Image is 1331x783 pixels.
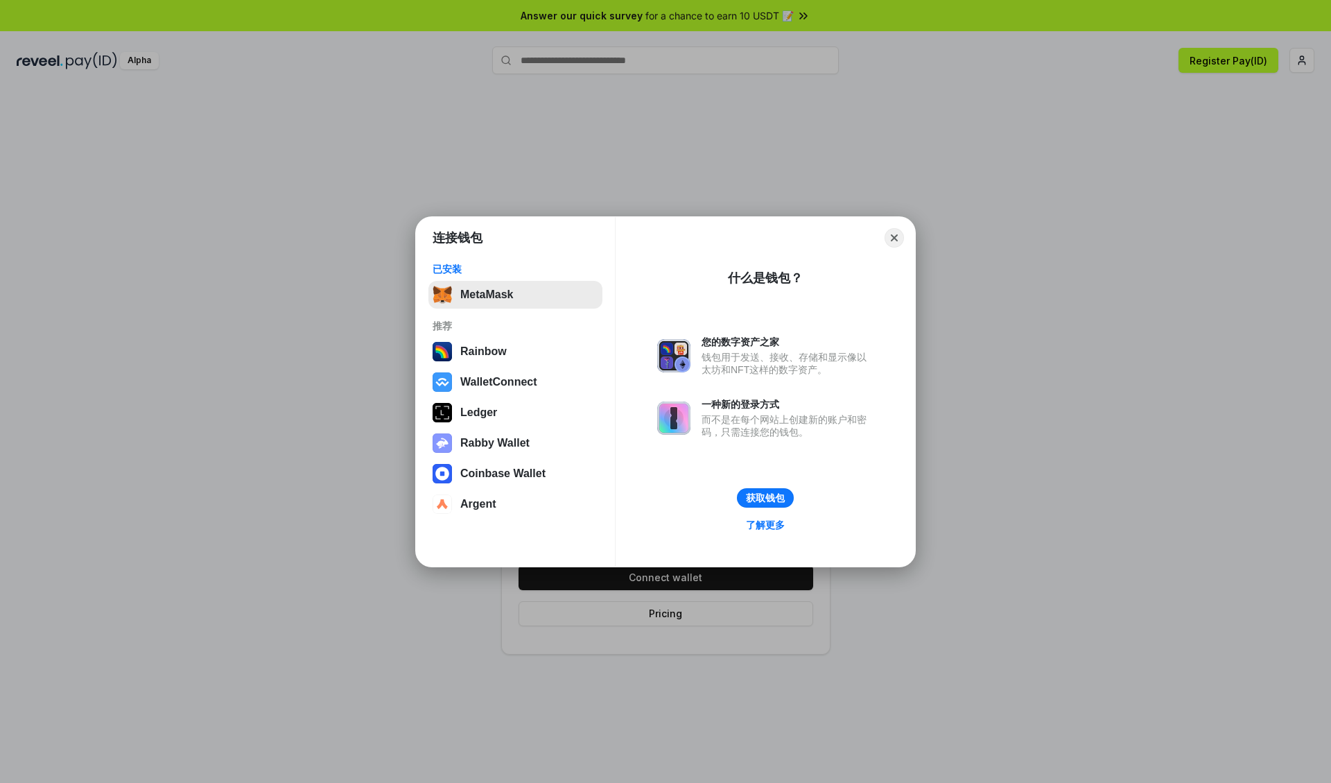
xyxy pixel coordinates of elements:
[428,368,602,396] button: WalletConnect
[433,433,452,453] img: svg+xml,%3Csvg%20xmlns%3D%22http%3A%2F%2Fwww.w3.org%2F2000%2Fsvg%22%20fill%3D%22none%22%20viewBox...
[460,406,497,419] div: Ledger
[428,429,602,457] button: Rabby Wallet
[746,519,785,531] div: 了解更多
[885,228,904,248] button: Close
[738,516,793,534] a: 了解更多
[460,498,496,510] div: Argent
[428,281,602,309] button: MetaMask
[657,402,690,435] img: svg+xml,%3Csvg%20xmlns%3D%22http%3A%2F%2Fwww.w3.org%2F2000%2Fsvg%22%20fill%3D%22none%22%20viewBox...
[460,289,513,301] div: MetaMask
[433,230,482,246] h1: 连接钱包
[428,460,602,488] button: Coinbase Wallet
[433,464,452,483] img: svg+xml,%3Csvg%20width%3D%2228%22%20height%3D%2228%22%20viewBox%3D%220%200%2028%2028%22%20fill%3D...
[728,270,803,286] div: 什么是钱包？
[460,376,537,388] div: WalletConnect
[433,403,452,422] img: svg+xml,%3Csvg%20xmlns%3D%22http%3A%2F%2Fwww.w3.org%2F2000%2Fsvg%22%20width%3D%2228%22%20height%3...
[428,490,602,518] button: Argent
[746,492,785,504] div: 获取钱包
[433,342,452,361] img: svg+xml,%3Csvg%20width%3D%22120%22%20height%3D%22120%22%20viewBox%3D%220%200%20120%20120%22%20fil...
[433,372,452,392] img: svg+xml,%3Csvg%20width%3D%2228%22%20height%3D%2228%22%20viewBox%3D%220%200%2028%2028%22%20fill%3D...
[428,399,602,427] button: Ledger
[460,437,530,449] div: Rabby Wallet
[433,285,452,304] img: svg+xml,%3Csvg%20fill%3D%22none%22%20height%3D%2233%22%20viewBox%3D%220%200%2035%2033%22%20width%...
[737,488,794,508] button: 获取钱包
[433,494,452,514] img: svg+xml,%3Csvg%20width%3D%2228%22%20height%3D%2228%22%20viewBox%3D%220%200%2028%2028%22%20fill%3D...
[657,339,690,372] img: svg+xml,%3Csvg%20xmlns%3D%22http%3A%2F%2Fwww.w3.org%2F2000%2Fsvg%22%20fill%3D%22none%22%20viewBox...
[433,263,598,275] div: 已安装
[702,351,873,376] div: 钱包用于发送、接收、存储和显示像以太坊和NFT这样的数字资产。
[702,336,873,348] div: 您的数字资产之家
[433,320,598,332] div: 推荐
[460,345,507,358] div: Rainbow
[702,398,873,411] div: 一种新的登录方式
[460,467,546,480] div: Coinbase Wallet
[428,338,602,365] button: Rainbow
[702,413,873,438] div: 而不是在每个网站上创建新的账户和密码，只需连接您的钱包。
